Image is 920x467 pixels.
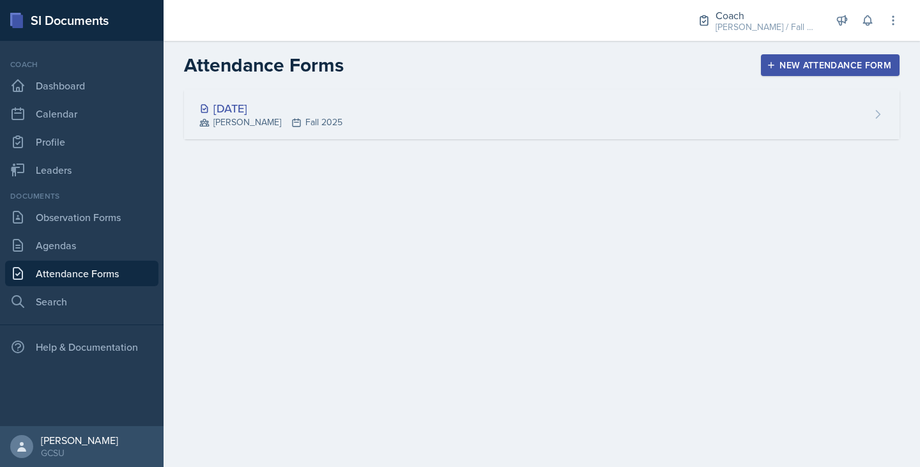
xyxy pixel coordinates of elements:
[5,289,158,314] a: Search
[184,89,900,139] a: [DATE] [PERSON_NAME]Fall 2025
[199,116,342,129] div: [PERSON_NAME] Fall 2025
[184,54,344,77] h2: Attendance Forms
[5,261,158,286] a: Attendance Forms
[761,54,900,76] button: New Attendance Form
[199,100,342,117] div: [DATE]
[716,8,818,23] div: Coach
[5,59,158,70] div: Coach
[5,129,158,155] a: Profile
[41,447,118,459] div: GCSU
[5,190,158,202] div: Documents
[716,20,818,34] div: [PERSON_NAME] / Fall 2025
[41,434,118,447] div: [PERSON_NAME]
[5,157,158,183] a: Leaders
[5,204,158,230] a: Observation Forms
[5,73,158,98] a: Dashboard
[5,101,158,126] a: Calendar
[5,334,158,360] div: Help & Documentation
[5,233,158,258] a: Agendas
[769,60,891,70] div: New Attendance Form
